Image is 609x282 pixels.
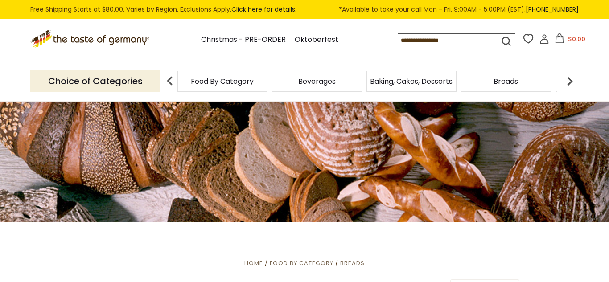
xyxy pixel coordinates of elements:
[551,33,589,47] button: $0.00
[295,34,338,46] a: Oktoberfest
[298,78,336,85] a: Beverages
[526,5,579,14] a: [PHONE_NUMBER]
[340,259,365,267] a: Breads
[30,4,579,15] div: Free Shipping Starts at $80.00. Varies by Region. Exclusions Apply.
[494,78,518,85] a: Breads
[231,5,296,14] a: Click here for details.
[244,259,263,267] a: Home
[370,78,453,85] a: Baking, Cakes, Desserts
[201,34,286,46] a: Christmas - PRE-ORDER
[161,72,179,90] img: previous arrow
[270,259,333,267] a: Food By Category
[191,78,254,85] a: Food By Category
[339,4,579,15] span: *Available to take your call Mon - Fri, 9:00AM - 5:00PM (EST).
[561,72,579,90] img: next arrow
[30,70,160,92] p: Choice of Categories
[568,35,585,43] span: $0.00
